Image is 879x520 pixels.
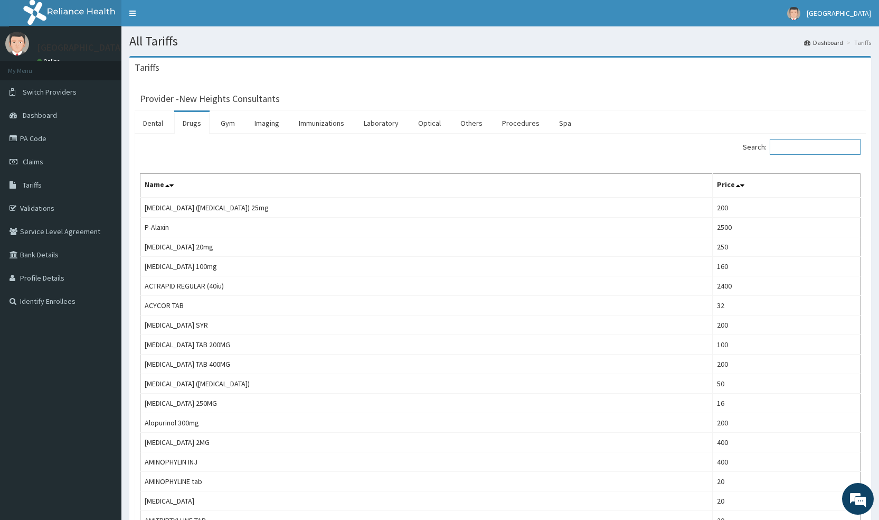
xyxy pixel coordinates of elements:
[5,289,201,326] textarea: Type your message and hit 'Enter'
[140,276,713,296] td: ACTRAPID REGULAR (40iu)
[135,112,172,134] a: Dental
[140,296,713,315] td: ACYCOR TAB
[135,63,159,72] h3: Tariffs
[140,237,713,257] td: [MEDICAL_DATA] 20mg
[129,34,871,48] h1: All Tariffs
[140,335,713,355] td: [MEDICAL_DATA] TAB 200MG
[494,112,548,134] a: Procedures
[551,112,580,134] a: Spa
[844,38,871,47] li: Tariffs
[140,413,713,433] td: Alopurinol 300mg
[804,38,843,47] a: Dashboard
[140,452,713,472] td: AMINOPHYLIN INJ
[140,355,713,374] td: [MEDICAL_DATA] TAB 400MG
[743,139,861,155] label: Search:
[713,335,861,355] td: 100
[713,472,861,491] td: 20
[23,157,43,166] span: Claims
[713,491,861,511] td: 20
[713,433,861,452] td: 400
[246,112,288,134] a: Imaging
[713,276,861,296] td: 2400
[140,491,713,511] td: [MEDICAL_DATA]
[55,59,177,73] div: Chat with us now
[713,296,861,315] td: 32
[212,112,243,134] a: Gym
[5,32,29,55] img: User Image
[140,315,713,335] td: [MEDICAL_DATA] SYR
[173,5,199,31] div: Minimize live chat window
[140,433,713,452] td: [MEDICAL_DATA] 2MG
[23,87,77,97] span: Switch Providers
[713,413,861,433] td: 200
[37,58,62,65] a: Online
[140,472,713,491] td: AMINOPHYLINE tab
[23,180,42,190] span: Tariffs
[713,452,861,472] td: 400
[713,218,861,237] td: 2500
[37,43,124,52] p: [GEOGRAPHIC_DATA]
[355,112,407,134] a: Laboratory
[713,394,861,413] td: 16
[20,53,43,79] img: d_794563401_company_1708531726252_794563401
[770,139,861,155] input: Search:
[713,315,861,335] td: 200
[140,198,713,218] td: [MEDICAL_DATA] ([MEDICAL_DATA]) 25mg
[787,7,800,20] img: User Image
[140,174,713,198] th: Name
[713,174,861,198] th: Price
[290,112,353,134] a: Immunizations
[140,94,280,104] h3: Provider - New Heights Consultants
[713,257,861,276] td: 160
[452,112,491,134] a: Others
[140,374,713,394] td: [MEDICAL_DATA] ([MEDICAL_DATA])
[713,355,861,374] td: 200
[174,112,210,134] a: Drugs
[61,133,146,240] span: We're online!
[410,112,449,134] a: Optical
[23,110,57,120] span: Dashboard
[140,257,713,276] td: [MEDICAL_DATA] 100mg
[713,237,861,257] td: 250
[713,198,861,218] td: 200
[807,8,871,18] span: [GEOGRAPHIC_DATA]
[713,374,861,394] td: 50
[140,218,713,237] td: P-Alaxin
[140,394,713,413] td: [MEDICAL_DATA] 250MG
